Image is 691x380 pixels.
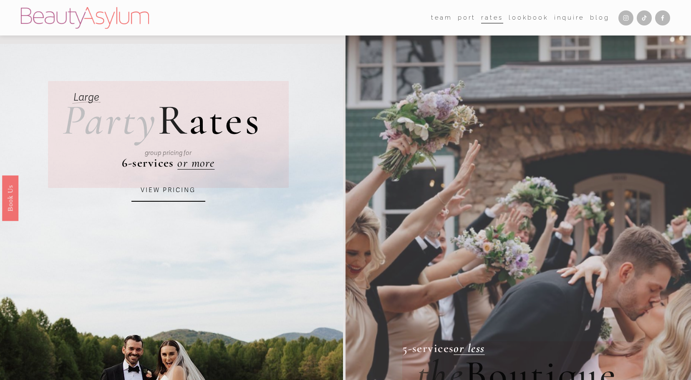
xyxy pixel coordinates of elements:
strong: 5-services [402,341,454,355]
a: Instagram [618,10,633,25]
em: Large [73,91,99,104]
img: Beauty Asylum | Bridal Hair &amp; Makeup Charlotte &amp; Atlanta [21,7,149,29]
a: VIEW PRICING [131,179,205,202]
a: Facebook [655,10,670,25]
a: Inquire [554,12,585,24]
a: or less [454,341,484,355]
em: group pricing for [145,149,192,157]
a: TikTok [637,10,652,25]
h2: ates [63,99,261,142]
span: team [431,12,452,23]
a: Book Us [2,175,18,221]
a: Rates [481,12,503,24]
span: R [158,94,189,146]
a: folder dropdown [431,12,452,24]
a: port [458,12,476,24]
a: Lookbook [509,12,548,24]
em: Party [63,94,158,146]
a: Blog [590,12,609,24]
